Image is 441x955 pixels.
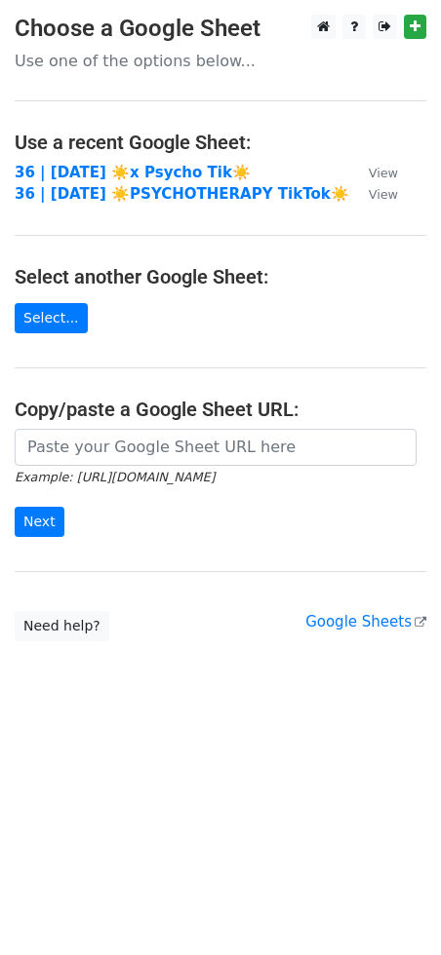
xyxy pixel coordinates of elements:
[369,166,398,180] small: View
[15,611,109,641] a: Need help?
[305,613,426,630] a: Google Sheets
[369,187,398,202] small: View
[15,15,426,43] h3: Choose a Google Sheet
[15,507,64,537] input: Next
[15,429,417,466] input: Paste your Google Sheet URL here
[15,51,426,71] p: Use one of the options below...
[15,131,426,154] h4: Use a recent Google Sheet:
[15,265,426,288] h4: Select another Google Sheet:
[349,185,398,203] a: View
[15,398,426,421] h4: Copy/paste a Google Sheet URL:
[15,303,88,333] a: Select...
[15,470,215,484] small: Example: [URL][DOMAIN_NAME]
[15,185,349,203] a: 36 | [DATE] ☀️PSYCHOTHERAPY TikTok☀️
[15,164,251,181] a: 36 | [DATE] ☀️x Psycho Tik☀️
[349,164,398,181] a: View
